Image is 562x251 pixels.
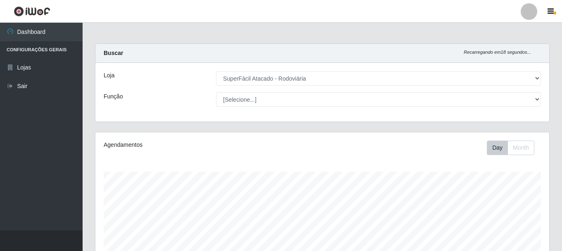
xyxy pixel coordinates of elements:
[104,141,279,149] div: Agendamentos
[507,141,534,155] button: Month
[487,141,534,155] div: First group
[14,6,50,17] img: CoreUI Logo
[104,71,114,80] label: Loja
[104,50,123,56] strong: Buscar
[487,141,541,155] div: Toolbar with button groups
[104,92,123,101] label: Função
[487,141,508,155] button: Day
[464,50,531,55] i: Recarregando em 18 segundos...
